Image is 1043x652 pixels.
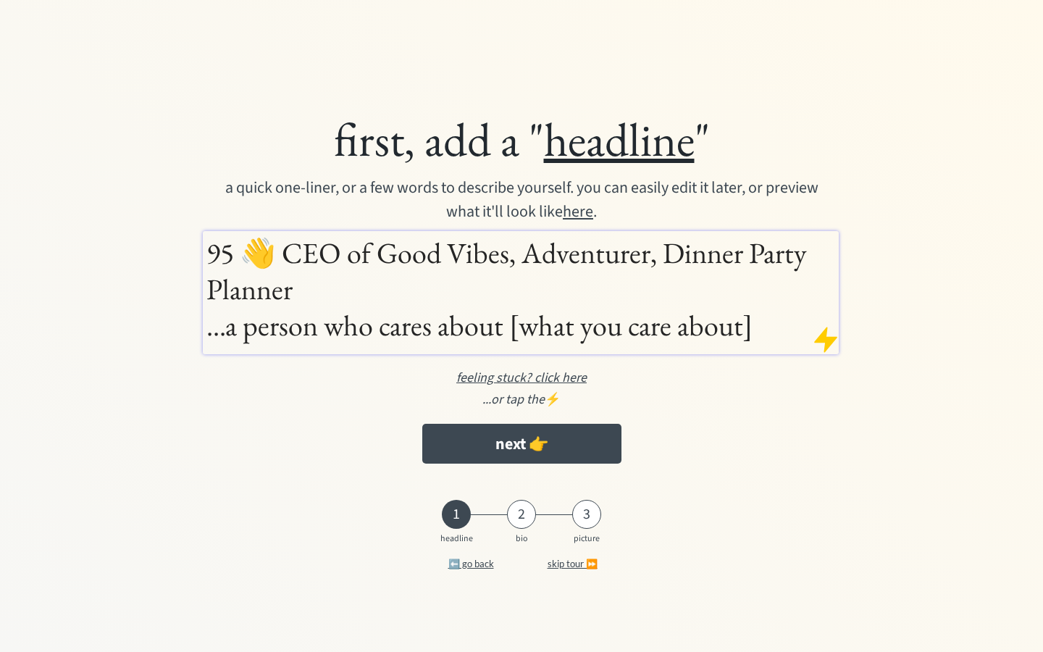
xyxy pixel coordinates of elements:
[544,109,695,170] u: headline
[206,235,835,307] h1: 95 👋 CEO of Good Vibes, Adventurer, Dinner Party Planner
[422,424,621,464] button: next 👉
[442,506,471,523] div: 1
[456,369,587,387] u: feeling stuck? click here
[206,235,835,343] div: ...a person who cares about [what you care about]
[503,534,540,544] div: bio
[525,549,619,578] button: skip tour ⏩
[482,390,545,409] em: ...or tap the
[563,200,593,223] u: here
[572,506,601,523] div: 3
[223,176,821,224] div: a quick one-liner, or a few words to describe yourself. you can easily edit it later, or preview ...
[130,110,913,169] div: first, add a " "
[507,506,536,523] div: 2
[424,549,518,578] button: ⬅️ go back
[130,390,913,409] div: ⚡️
[438,534,474,544] div: headline
[569,534,605,544] div: picture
